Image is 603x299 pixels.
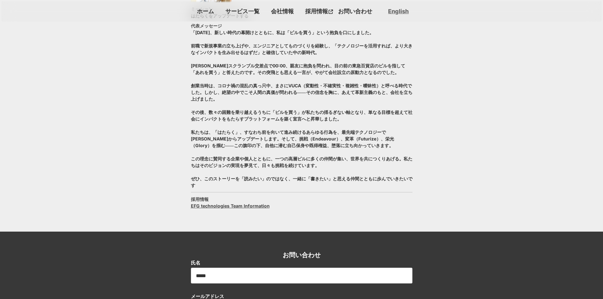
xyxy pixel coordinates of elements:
h3: 代表メッセージ [191,22,222,29]
h3: 採用情報 [191,196,209,202]
a: お問い合わせ [336,6,375,16]
p: 「[DATE]、新しい時代の幕開けとともに、私は「ビルを買う」という抱負を口にしました。 前職で新規事業の立ち上げや、エンジニアとしてものづくりを経験し、「テクノロジーを活用すれば、より大きなイ... [191,29,412,189]
a: 採用情報 [303,6,336,16]
a: English [388,7,409,15]
a: EFG technologies Team Information [191,202,270,209]
a: ホーム [194,6,217,16]
p: 氏名 [191,259,200,266]
h2: お問い合わせ [283,251,321,259]
a: 会社情報 [268,6,296,16]
p: 採用情報 [303,6,329,16]
a: サービス一覧 [223,6,262,16]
